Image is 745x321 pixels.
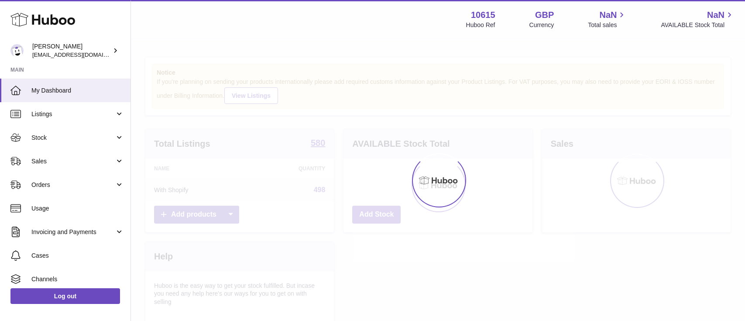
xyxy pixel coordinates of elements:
a: NaN Total sales [588,9,627,29]
strong: 10615 [471,9,495,21]
strong: GBP [535,9,554,21]
span: NaN [599,9,617,21]
span: Orders [31,181,115,189]
span: Stock [31,134,115,142]
span: Sales [31,157,115,166]
span: Total sales [588,21,627,29]
span: NaN [707,9,724,21]
span: [EMAIL_ADDRESS][DOMAIN_NAME] [32,51,128,58]
span: My Dashboard [31,86,124,95]
div: Huboo Ref [466,21,495,29]
div: Currency [529,21,554,29]
img: internalAdmin-10615@internal.huboo.com [10,44,24,57]
span: Listings [31,110,115,118]
a: Log out [10,288,120,304]
span: Usage [31,204,124,213]
div: [PERSON_NAME] [32,42,111,59]
span: Invoicing and Payments [31,228,115,236]
span: Channels [31,275,124,283]
a: NaN AVAILABLE Stock Total [661,9,735,29]
span: AVAILABLE Stock Total [661,21,735,29]
span: Cases [31,252,124,260]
